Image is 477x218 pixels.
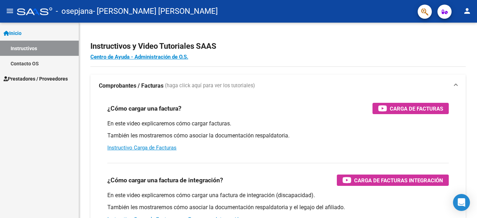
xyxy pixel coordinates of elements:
span: Carga de Facturas [390,104,443,113]
span: (haga click aquí para ver los tutoriales) [165,82,255,90]
p: También les mostraremos cómo asociar la documentación respaldatoria y el legajo del afiliado. [107,204,449,211]
span: Carga de Facturas Integración [354,176,443,185]
p: En este video explicaremos cómo cargar una factura de integración (discapacidad). [107,192,449,199]
p: En este video explicaremos cómo cargar facturas. [107,120,449,128]
span: Inicio [4,29,22,37]
a: Centro de Ayuda - Administración de O.S. [90,54,188,60]
h3: ¿Cómo cargar una factura? [107,104,181,113]
strong: Comprobantes / Facturas [99,82,163,90]
mat-icon: person [463,7,471,15]
p: También les mostraremos cómo asociar la documentación respaldatoria. [107,132,449,140]
span: Prestadores / Proveedores [4,75,68,83]
h3: ¿Cómo cargar una factura de integración? [107,175,223,185]
span: - [PERSON_NAME] [PERSON_NAME] [93,4,218,19]
a: Instructivo Carga de Facturas [107,145,177,151]
button: Carga de Facturas [372,103,449,114]
div: Open Intercom Messenger [453,194,470,211]
button: Carga de Facturas Integración [337,175,449,186]
span: - osepjana [56,4,93,19]
mat-icon: menu [6,7,14,15]
h2: Instructivos y Video Tutoriales SAAS [90,40,466,53]
mat-expansion-panel-header: Comprobantes / Facturas (haga click aquí para ver los tutoriales) [90,75,466,97]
